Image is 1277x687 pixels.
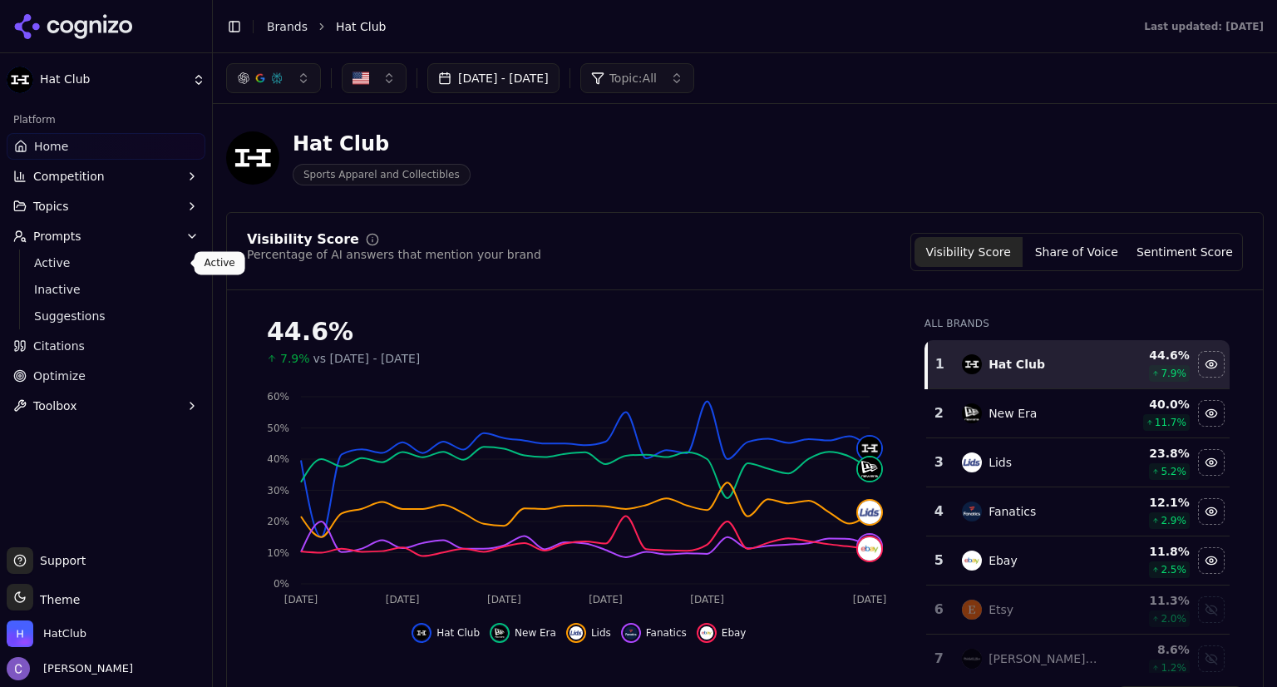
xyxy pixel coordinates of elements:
span: HatClub [43,626,86,641]
div: Percentage of AI answers that mention your brand [247,246,541,263]
span: Topic: All [609,70,657,86]
span: 1.2 % [1161,661,1186,675]
div: 11.8 % [1112,543,1190,560]
button: Hide lids data [1198,449,1225,476]
button: Hide hat club data [412,623,480,643]
button: Hide lids data [566,623,611,643]
img: lids [858,501,881,524]
tr: 1hat clubHat Club44.6%7.9%Hide hat club data [926,340,1230,389]
img: fanatics [624,626,638,640]
tspan: 10% [267,547,289,559]
span: New Era [515,626,556,640]
button: Hide fanatics data [621,623,687,643]
button: Show mitchell & ness data [1198,645,1225,672]
img: Hat Club [7,67,33,93]
span: Suggestions [34,308,179,324]
a: Citations [7,333,205,359]
div: 11.3 % [1112,592,1190,609]
div: [PERSON_NAME] & [PERSON_NAME] [989,650,1099,667]
img: ebay [962,551,982,571]
span: 11.7 % [1155,416,1186,429]
div: Hat Club [989,356,1045,373]
span: Ebay [722,626,747,640]
tr: 6etsyEtsy11.3%2.0%Show etsy data [926,586,1230,635]
tr: 5ebayEbay11.8%2.5%Hide ebay data [926,536,1230,586]
span: Sports Apparel and Collectibles [293,164,471,185]
div: 3 [933,452,945,472]
button: Visibility Score [915,237,1023,267]
span: Hat Club [40,72,185,87]
button: Open user button [7,657,133,680]
div: 1 [934,354,945,374]
a: Home [7,133,205,160]
a: Optimize [7,363,205,389]
a: Suggestions [27,304,185,328]
img: new era [858,457,881,481]
span: 2.9 % [1161,514,1186,527]
span: [PERSON_NAME] [37,661,133,676]
span: Citations [33,338,85,354]
span: Optimize [33,368,86,384]
span: Fanatics [646,626,687,640]
span: Active [34,255,179,271]
tr: 2new eraNew Era40.0%11.7%Hide new era data [926,389,1230,438]
img: Chris Hayes [7,657,30,680]
img: hat club [962,354,982,374]
p: Active [205,256,235,269]
a: Brands [267,20,308,33]
button: Hide new era data [490,623,556,643]
div: 23.8 % [1112,445,1190,462]
button: Hide new era data [1198,400,1225,427]
span: 2.5 % [1161,563,1186,576]
tspan: 0% [274,578,289,590]
tspan: [DATE] [690,594,724,605]
button: Open organization switcher [7,620,86,647]
span: 7.9% [280,350,310,367]
span: Topics [33,198,69,215]
tspan: 60% [267,391,289,403]
tspan: 40% [267,453,289,465]
div: 6 [933,600,945,620]
img: Hat Club [226,131,279,185]
div: 8.6 % [1112,641,1190,658]
div: All Brands [924,317,1230,330]
img: United States [353,70,369,86]
button: Competition [7,163,205,190]
span: Hat Club [336,18,386,35]
span: Hat Club [436,626,480,640]
span: 2.0 % [1161,612,1186,625]
nav: breadcrumb [267,18,1111,35]
img: lids [962,452,982,472]
div: Etsy [989,601,1013,618]
div: 7 [933,649,945,669]
button: Hide ebay data [1198,547,1225,574]
tspan: 20% [267,516,289,527]
tspan: [DATE] [284,594,318,605]
button: Hide ebay data [697,623,747,643]
div: Visibility Score [247,233,359,246]
div: 4 [933,502,945,521]
button: Sentiment Score [1131,237,1239,267]
span: Lids [591,626,611,640]
div: Last updated: [DATE] [1144,20,1264,33]
tspan: [DATE] [589,594,623,605]
span: Toolbox [33,398,77,414]
a: Inactive [27,278,185,301]
button: Hide fanatics data [1198,498,1225,525]
button: Show etsy data [1198,596,1225,623]
span: Support [33,552,86,569]
div: Fanatics [989,503,1036,520]
div: 2 [933,403,945,423]
div: 44.6 % [1112,347,1190,363]
img: etsy [962,600,982,620]
tspan: [DATE] [386,594,420,605]
tspan: 50% [267,423,289,434]
img: ebay [858,537,881,561]
img: ebay [700,626,713,640]
img: fanatics [962,502,982,521]
div: 5 [933,551,945,571]
button: Share of Voice [1023,237,1131,267]
tr: 7mitchell & ness[PERSON_NAME] & [PERSON_NAME]8.6%1.2%Show mitchell & ness data [926,635,1230,684]
img: new era [493,626,506,640]
div: Lids [989,454,1012,471]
